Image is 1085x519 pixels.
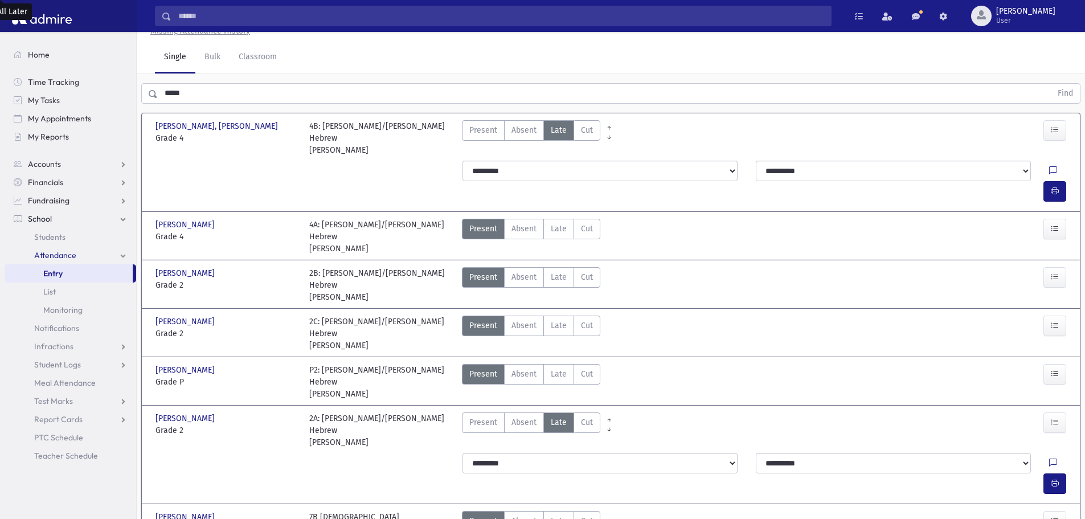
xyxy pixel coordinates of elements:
span: PTC Schedule [34,432,83,443]
u: Missing Attendance History [150,26,250,36]
div: AttTypes [462,364,600,400]
span: [PERSON_NAME], [PERSON_NAME] [155,120,280,132]
span: Late [551,320,567,332]
span: Absent [511,223,537,235]
span: Notifications [34,323,79,333]
span: Report Cards [34,414,83,424]
a: My Reports [5,128,136,146]
span: Absent [511,271,537,283]
span: Infractions [34,341,73,352]
span: My Reports [28,132,69,142]
a: Bulk [195,42,230,73]
span: Grade 2 [155,328,298,340]
span: Time Tracking [28,77,79,87]
span: Absent [511,416,537,428]
a: My Appointments [5,109,136,128]
a: PTC Schedule [5,428,136,447]
a: Entry [5,264,133,283]
span: Cut [581,320,593,332]
span: Present [469,320,497,332]
span: Meal Attendance [34,378,96,388]
div: 4B: [PERSON_NAME]/[PERSON_NAME] Hebrew [PERSON_NAME] [309,120,452,156]
div: AttTypes [462,219,600,255]
span: Cut [581,416,593,428]
span: [PERSON_NAME] [155,267,217,279]
span: Present [469,124,497,136]
a: Missing Attendance History [146,26,250,36]
a: Accounts [5,155,136,173]
span: Test Marks [34,396,73,406]
span: Grade P [155,376,298,388]
span: Late [551,223,567,235]
span: Student Logs [34,359,81,370]
span: Present [469,368,497,380]
span: Present [469,416,497,428]
div: AttTypes [462,120,600,156]
a: Infractions [5,337,136,355]
span: Cut [581,124,593,136]
div: 2A: [PERSON_NAME]/[PERSON_NAME] Hebrew [PERSON_NAME] [309,412,452,448]
a: My Tasks [5,91,136,109]
span: Financials [28,177,63,187]
span: [PERSON_NAME] [996,7,1055,16]
span: My Appointments [28,113,91,124]
span: Cut [581,368,593,380]
div: AttTypes [462,412,600,448]
a: List [5,283,136,301]
span: Home [28,50,50,60]
span: Present [469,223,497,235]
span: User [996,16,1055,25]
span: Late [551,416,567,428]
span: Accounts [28,159,61,169]
a: Teacher Schedule [5,447,136,465]
span: Grade 4 [155,231,298,243]
span: Teacher Schedule [34,451,98,461]
span: My Tasks [28,95,60,105]
span: Late [551,124,567,136]
div: AttTypes [462,267,600,303]
span: Students [34,232,65,242]
div: 2C: [PERSON_NAME]/[PERSON_NAME] Hebrew [PERSON_NAME] [309,316,452,352]
a: School [5,210,136,228]
a: Monitoring [5,301,136,319]
a: Fundraising [5,191,136,210]
a: Time Tracking [5,73,136,91]
span: Absent [511,320,537,332]
a: Financials [5,173,136,191]
span: Absent [511,124,537,136]
span: Grade 2 [155,424,298,436]
span: Entry [43,268,63,279]
span: Grade 4 [155,132,298,144]
button: Find [1051,84,1080,103]
span: [PERSON_NAME] [155,412,217,424]
span: Late [551,271,567,283]
div: 2B: [PERSON_NAME]/[PERSON_NAME] Hebrew [PERSON_NAME] [309,267,452,303]
a: Report Cards [5,410,136,428]
span: Cut [581,223,593,235]
a: Test Marks [5,392,136,410]
div: 4A: [PERSON_NAME]/[PERSON_NAME] Hebrew [PERSON_NAME] [309,219,452,255]
span: [PERSON_NAME] [155,364,217,376]
span: Attendance [34,250,76,260]
a: Home [5,46,136,64]
span: List [43,287,56,297]
a: Attendance [5,246,136,264]
a: Notifications [5,319,136,337]
input: Search [171,6,831,26]
span: Cut [581,271,593,283]
a: Meal Attendance [5,374,136,392]
span: Absent [511,368,537,380]
span: School [28,214,52,224]
a: Classroom [230,42,286,73]
span: Late [551,368,567,380]
span: [PERSON_NAME] [155,316,217,328]
span: Present [469,271,497,283]
span: Monitoring [43,305,83,315]
span: [PERSON_NAME] [155,219,217,231]
a: Single [155,42,195,73]
a: Students [5,228,136,246]
div: AttTypes [462,316,600,352]
a: Student Logs [5,355,136,374]
span: Fundraising [28,195,69,206]
div: P2: [PERSON_NAME]/[PERSON_NAME] Hebrew [PERSON_NAME] [309,364,452,400]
